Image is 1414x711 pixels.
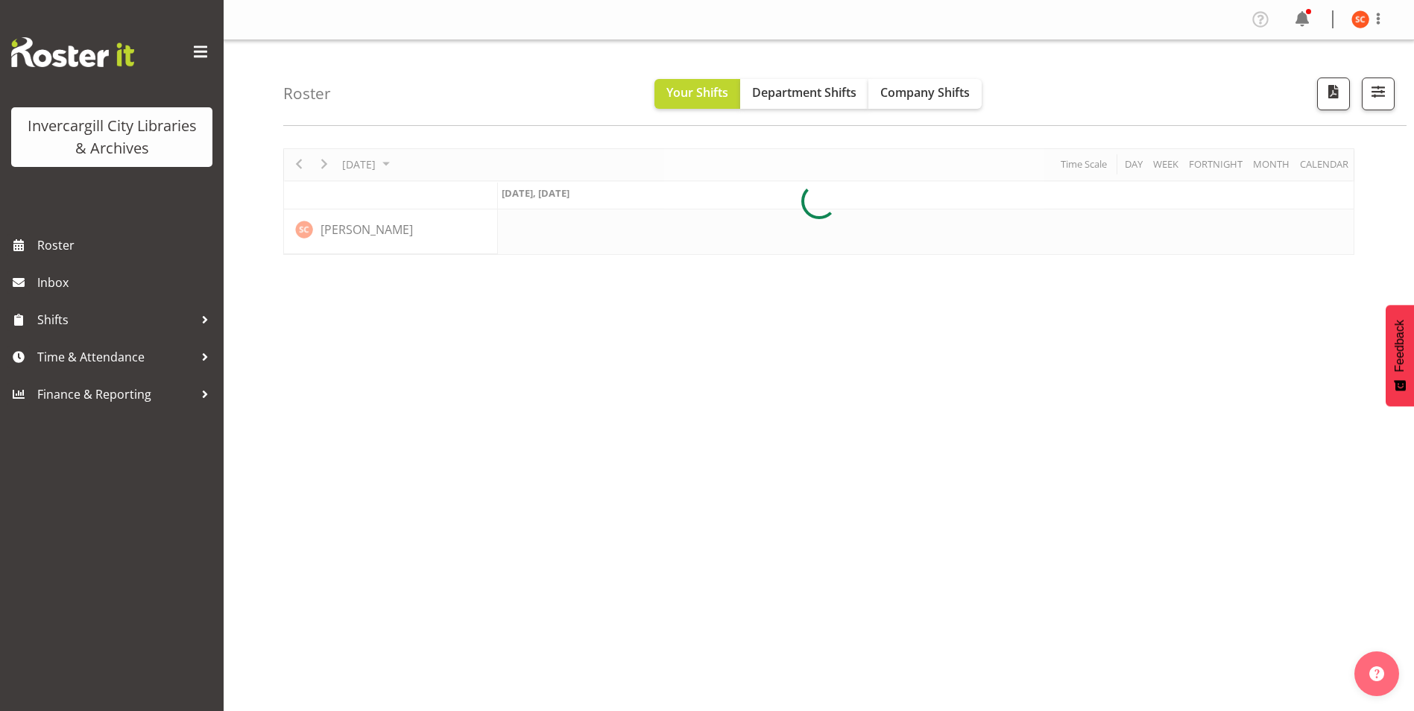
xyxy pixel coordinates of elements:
[1386,305,1414,406] button: Feedback - Show survey
[11,37,134,67] img: Rosterit website logo
[868,79,982,109] button: Company Shifts
[283,85,331,102] h4: Roster
[26,115,198,159] div: Invercargill City Libraries & Archives
[1351,10,1369,28] img: serena-casey11690.jpg
[740,79,868,109] button: Department Shifts
[666,84,728,101] span: Your Shifts
[1362,78,1395,110] button: Filter Shifts
[654,79,740,109] button: Your Shifts
[880,84,970,101] span: Company Shifts
[37,234,216,256] span: Roster
[1369,666,1384,681] img: help-xxl-2.png
[37,383,194,405] span: Finance & Reporting
[752,84,856,101] span: Department Shifts
[37,309,194,331] span: Shifts
[37,346,194,368] span: Time & Attendance
[1317,78,1350,110] button: Download a PDF of the roster for the current day
[37,271,216,294] span: Inbox
[1393,320,1407,372] span: Feedback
